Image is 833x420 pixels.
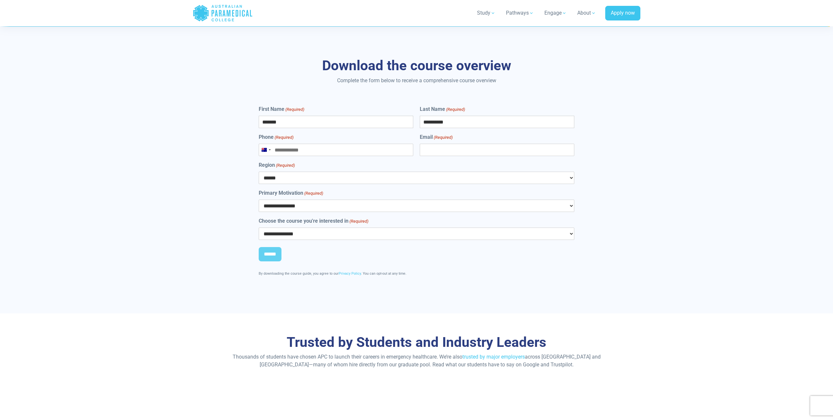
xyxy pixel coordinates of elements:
[226,353,607,369] p: Thousands of students have chosen APC to launch their careers in emergency healthcare. We’re also...
[226,334,607,351] h3: Trusted by Students and Industry Leaders
[259,217,368,225] label: Choose the course you're interested in
[259,105,304,113] label: First Name
[276,162,295,169] span: (Required)
[259,144,273,156] button: Selected country
[445,106,465,113] span: (Required)
[226,58,607,74] h3: Download the course overview
[259,271,406,276] span: By downloading the course guide, you agree to our . You can opt-out at any time.
[462,354,525,360] a: trusted by major employers
[259,161,295,169] label: Region
[349,218,369,225] span: (Required)
[473,4,499,22] a: Study
[226,77,607,85] p: Complete the form below to receive a comprehensive course overview
[420,133,453,141] label: Email
[502,4,538,22] a: Pathways
[605,6,640,21] a: Apply now
[573,4,600,22] a: About
[339,271,361,276] a: Privacy Policy
[259,189,323,197] label: Primary Motivation
[193,3,253,24] a: Australian Paramedical College
[259,133,294,141] label: Phone
[433,134,453,141] span: (Required)
[420,105,465,113] label: Last Name
[304,190,323,197] span: (Required)
[540,4,571,22] a: Engage
[285,106,305,113] span: (Required)
[274,134,294,141] span: (Required)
